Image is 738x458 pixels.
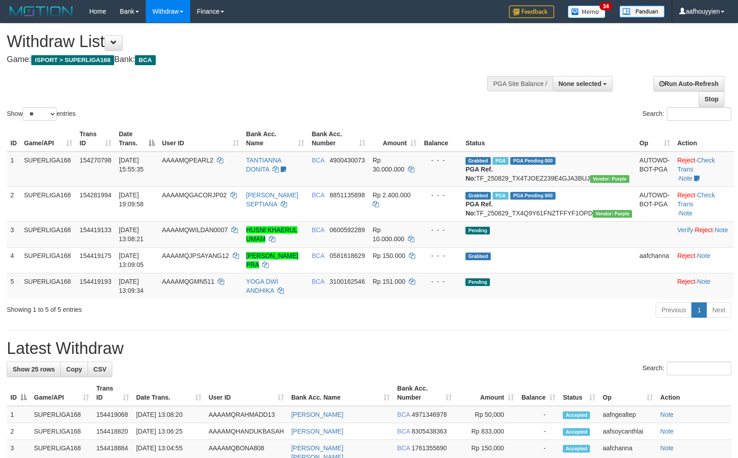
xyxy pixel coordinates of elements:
[568,5,606,18] img: Button%20Memo.svg
[660,428,674,435] a: Note
[667,107,731,121] input: Search:
[80,226,111,234] span: 154419133
[246,191,298,208] a: [PERSON_NAME] SEPTIANA
[455,423,518,440] td: Rp 833,000
[397,411,410,418] span: BCA
[93,406,133,423] td: 154419068
[667,362,731,375] input: Search:
[87,362,112,377] a: CSV
[706,302,731,318] a: Next
[412,411,447,418] span: Copy 4971346978 to clipboard
[243,126,308,152] th: Bank Acc. Name: activate to sort column ascending
[563,428,590,436] span: Accepted
[162,278,215,285] span: AAAAMQGMN511
[7,339,731,358] h1: Latest Withdraw
[30,380,93,406] th: Game/API: activate to sort column ascending
[465,200,493,217] b: PGA Ref. No:
[308,126,369,152] th: Bank Acc. Number: activate to sort column ascending
[158,126,243,152] th: User ID: activate to sort column ascending
[7,186,20,221] td: 2
[246,226,298,243] a: HUSNI KHAERUL UMAM
[162,226,228,234] span: AAAAMQWILDAN0007
[493,157,508,165] span: Marked by aafmaleo
[559,380,599,406] th: Status: activate to sort column ascending
[373,278,405,285] span: Rp 151.000
[642,107,731,121] label: Search:
[93,366,106,373] span: CSV
[424,191,458,200] div: - - -
[412,428,447,435] span: Copy 8305438363 to clipboard
[510,157,556,165] span: PGA Pending
[7,5,76,18] img: MOTION_logo.png
[674,186,734,221] td: · ·
[553,76,613,91] button: None selected
[424,277,458,286] div: - - -
[93,380,133,406] th: Trans ID: activate to sort column ascending
[424,225,458,234] div: - - -
[455,380,518,406] th: Amount: activate to sort column ascending
[397,444,410,452] span: BCA
[590,175,629,183] span: Vendor URL: https://trx4.1velocity.biz
[369,126,420,152] th: Amount: activate to sort column ascending
[636,247,674,273] td: aafchanna
[162,191,227,199] span: AAAAMQGACORJP02
[697,278,711,285] a: Note
[330,157,365,164] span: Copy 4900430073 to clipboard
[679,210,693,217] a: Note
[636,186,674,221] td: AUTOWD-BOT-PGA
[657,380,731,406] th: Action
[660,411,674,418] a: Note
[393,380,455,406] th: Bank Acc. Number: activate to sort column ascending
[619,5,665,18] img: panduan.png
[679,175,693,182] a: Note
[465,227,490,234] span: Pending
[7,55,483,64] h4: Game: Bank:
[674,221,734,247] td: · ·
[115,126,158,152] th: Date Trans.: activate to sort column descending
[677,226,693,234] a: Verify
[412,444,447,452] span: Copy 1761355690 to clipboard
[162,252,229,259] span: AAAAMQJPSAYANG12
[518,406,559,423] td: -
[674,152,734,187] td: · ·
[20,152,76,187] td: SUPERLIGA168
[93,423,133,440] td: 154418820
[205,423,288,440] td: AAAAMQHANDUKBASAH
[465,253,491,260] span: Grabbed
[7,380,30,406] th: ID: activate to sort column descending
[462,152,636,187] td: TF_250829_TX4TJOEZ239E4GJA3BUJ
[7,247,20,273] td: 4
[465,192,491,200] span: Grabbed
[311,191,324,199] span: BCA
[119,157,144,173] span: [DATE] 15:55:35
[674,247,734,273] td: ·
[699,91,724,107] a: Stop
[373,252,405,259] span: Rp 150.000
[13,366,55,373] span: Show 25 rows
[563,411,590,419] span: Accepted
[246,252,298,268] a: [PERSON_NAME] PRA
[31,55,114,65] span: ISPORT > SUPERLIGA168
[119,191,144,208] span: [DATE] 19:09:58
[205,406,288,423] td: AAAAMQRAHMADD13
[424,156,458,165] div: - - -
[311,278,324,285] span: BCA
[311,252,324,259] span: BCA
[291,411,343,418] a: [PERSON_NAME]
[7,273,20,299] td: 5
[397,428,410,435] span: BCA
[559,80,602,87] span: None selected
[288,380,393,406] th: Bank Acc. Name: activate to sort column ascending
[311,157,324,164] span: BCA
[135,55,155,65] span: BCA
[660,444,674,452] a: Note
[7,33,483,51] h1: Withdraw List
[76,126,115,152] th: Trans ID: activate to sort column ascending
[677,191,695,199] a: Reject
[30,423,93,440] td: SUPERLIGA168
[697,252,711,259] a: Note
[656,302,692,318] a: Previous
[246,157,282,173] a: TANTIANNA DONITA
[30,406,93,423] td: SUPERLIGA168
[420,126,462,152] th: Balance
